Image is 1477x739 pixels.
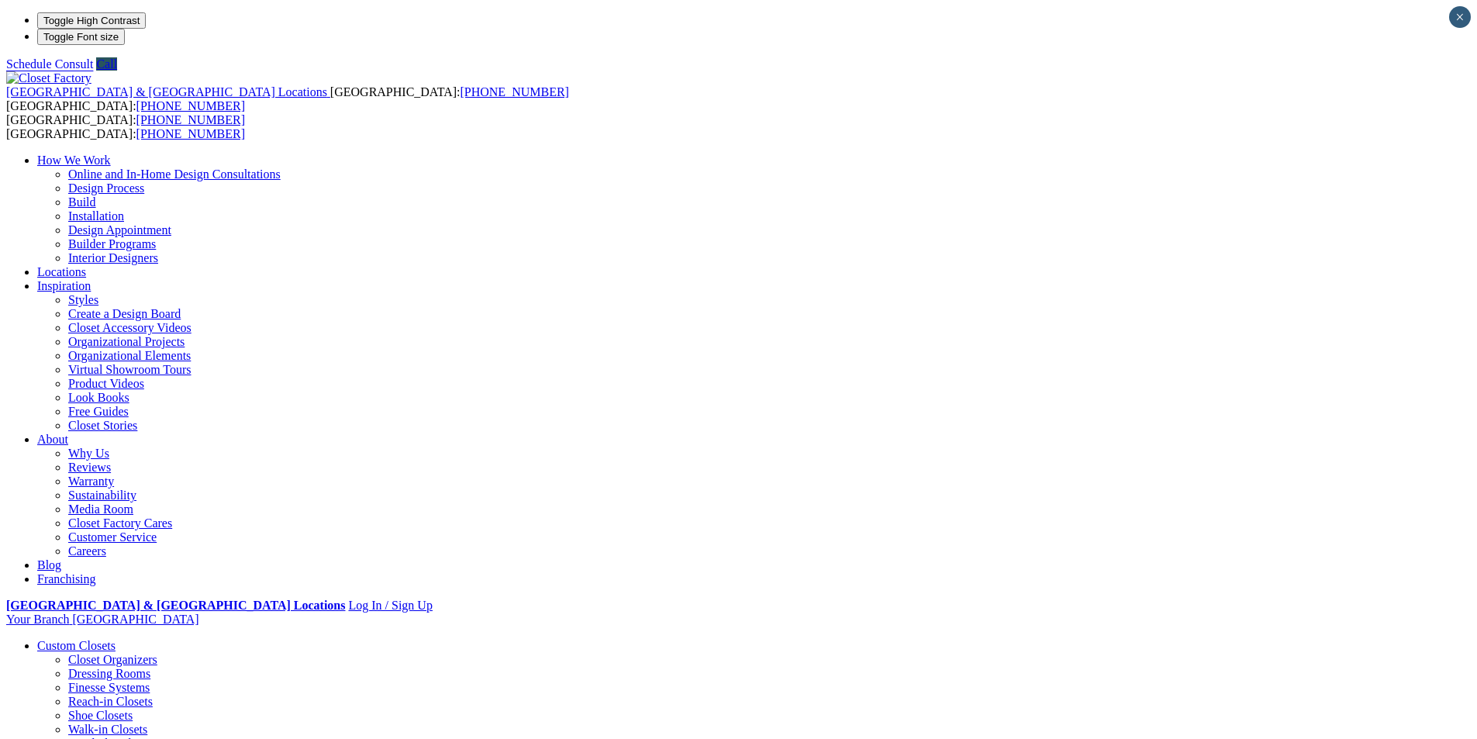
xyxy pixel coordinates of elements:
span: Toggle Font size [43,31,119,43]
a: Build [68,195,96,209]
a: Shoe Closets [68,709,133,722]
a: Finesse Systems [68,681,150,694]
a: Installation [68,209,124,223]
a: Organizational Elements [68,349,191,362]
a: Blog [37,558,61,572]
a: Walk-in Closets [68,723,147,736]
span: [GEOGRAPHIC_DATA] & [GEOGRAPHIC_DATA] Locations [6,85,327,98]
a: Design Appointment [68,223,171,237]
a: Schedule Consult [6,57,93,71]
span: [GEOGRAPHIC_DATA]: [GEOGRAPHIC_DATA]: [6,85,569,112]
a: Locations [37,265,86,278]
a: Virtual Showroom Tours [68,363,192,376]
a: How We Work [37,154,111,167]
a: Builder Programs [68,237,156,250]
a: Careers [68,544,106,558]
button: Toggle High Contrast [37,12,146,29]
a: Closet Factory Cares [68,516,172,530]
a: Inspiration [37,279,91,292]
a: Closet Accessory Videos [68,321,192,334]
a: Reviews [68,461,111,474]
a: Sustainability [68,489,136,502]
a: Design Process [68,181,144,195]
a: Look Books [68,391,129,404]
a: Log In / Sign Up [348,599,432,612]
a: [PHONE_NUMBER] [136,113,245,126]
a: [PHONE_NUMBER] [136,127,245,140]
span: [GEOGRAPHIC_DATA] [72,613,198,626]
a: Franchising [37,572,96,585]
a: [PHONE_NUMBER] [460,85,568,98]
a: [GEOGRAPHIC_DATA] & [GEOGRAPHIC_DATA] Locations [6,85,330,98]
a: Closet Stories [68,419,137,432]
button: Close [1449,6,1471,28]
a: Dressing Rooms [68,667,150,680]
a: About [37,433,68,446]
a: Create a Design Board [68,307,181,320]
a: Why Us [68,447,109,460]
a: Media Room [68,502,133,516]
a: Your Branch [GEOGRAPHIC_DATA] [6,613,199,626]
img: Closet Factory [6,71,91,85]
a: Call [96,57,117,71]
a: Custom Closets [37,639,116,652]
a: Reach-in Closets [68,695,153,708]
span: Toggle High Contrast [43,15,140,26]
a: Warranty [68,475,114,488]
a: Customer Service [68,530,157,544]
a: Online and In-Home Design Consultations [68,167,281,181]
a: Styles [68,293,98,306]
a: [PHONE_NUMBER] [136,99,245,112]
a: Organizational Projects [68,335,185,348]
a: Closet Organizers [68,653,157,666]
span: Your Branch [6,613,69,626]
a: Product Videos [68,377,144,390]
a: Free Guides [68,405,129,418]
button: Toggle Font size [37,29,125,45]
span: [GEOGRAPHIC_DATA]: [GEOGRAPHIC_DATA]: [6,113,245,140]
a: Interior Designers [68,251,158,264]
a: [GEOGRAPHIC_DATA] & [GEOGRAPHIC_DATA] Locations [6,599,345,612]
